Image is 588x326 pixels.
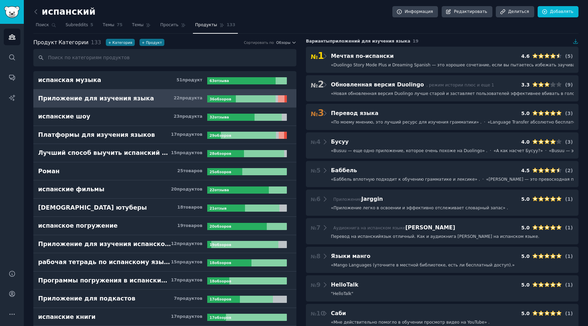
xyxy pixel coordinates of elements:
font: отзыва [214,188,229,192]
font: ( [565,282,567,288]
font: 5.0 [521,225,530,230]
font: 133 [227,22,235,27]
font: Продукт [33,39,57,46]
a: Лучший способ выучить испанский язык15продуктов​28обзоров​ [33,144,296,162]
font: 1 [567,311,571,316]
a: Приложение для подкастов7продуктов​17обзоров​ [33,290,296,308]
font: Приложение легко в освоении и эффективно отслеживает словарный запас [333,206,503,210]
font: 19 [210,243,215,247]
a: [DEMOGRAPHIC_DATA] ютуберы18товаров​21отзыв​ [33,199,296,217]
font: 23 [174,114,179,119]
font: товаров [183,205,202,210]
font: 1 [567,196,571,202]
font: № [311,254,316,259]
font: 5.0 [521,111,530,116]
font: продукта [179,96,202,100]
font: № [311,53,318,60]
font: ) [571,82,573,87]
font: · [490,148,491,153]
font: испанская музыка [38,77,101,83]
font: 6 [316,196,321,202]
font: товаров [183,168,202,173]
font: [PERSON_NAME] [405,224,455,231]
font: 22 [174,96,179,100]
font: 25 [210,170,215,174]
font: » . [482,148,487,153]
font: ) [571,254,573,259]
font: Перевод на испанский [331,234,381,239]
font: + [108,40,111,45]
font: 5.0 [521,282,530,288]
font: 7 [316,224,321,231]
a: Программы погружения в испанский язык17продуктов​18обзоров​ [33,272,296,290]
a: Добавлять [538,6,578,18]
font: 5.0 [521,196,530,202]
font: Busuu — еще одно приложение, которое очень похоже на Duolingo [333,148,482,153]
font: 3 [567,139,571,145]
font: отзыв [214,206,227,210]
font: . [538,234,539,239]
font: » [512,263,515,267]
font: Лучший способ выучить испанский язык [38,149,179,156]
font: 63 [210,79,215,83]
font: приложений для изучения языка [330,39,410,44]
font: Сортировать по [244,40,274,45]
font: испанское погружение [38,222,118,229]
font: обзоров [214,243,231,247]
a: Приложение для изучения испанского языка12продуктов​19обзоров​ [33,235,296,254]
font: По моему мнению, это лучший ресурс для изучения грамматики [333,120,476,125]
a: Редактировать [442,6,492,18]
font: 17 [171,314,177,319]
font: 5 [316,167,321,174]
font: Роман [38,168,60,175]
font: № [311,140,316,145]
font: 9 [567,82,571,87]
font: продуктов [177,278,202,282]
font: Баббель [331,167,357,174]
font: « [331,63,334,67]
font: ( [565,168,567,173]
font: Mango Languages ​​(уточните в местной библиотеке, есть ли бесплатный доступ). [333,263,512,267]
img: Логотип GummySearch [4,6,20,18]
font: Продукты [195,22,217,27]
a: Платформы для изучения языков17продуктов​29обзоров​ [33,126,296,144]
font: Приложение для подкастов [38,295,135,302]
font: 1 [318,51,324,61]
font: « [486,177,489,182]
font: , режим истории плюс и еще 1 [426,83,494,87]
a: Темы [130,20,153,34]
font: « [331,120,334,125]
font: испанские шоу [38,113,90,120]
font: HelloTalk [333,291,352,296]
font: обзоров [214,133,231,137]
font: обзоров [214,224,231,228]
font: 15 [171,260,177,264]
font: « [549,148,552,153]
font: Информация [405,9,433,14]
font: 18 [177,205,183,210]
font: ) [571,53,573,59]
font: Баббель вплотную подходит к обучению грамматике и лексике [333,177,475,182]
font: 2 [567,168,571,173]
font: Обновленная версия Duolingo [331,81,424,88]
font: Приложение для изучения языка [38,95,154,102]
font: » . [503,206,508,210]
font: Обзоры [276,40,291,45]
font: ( [565,139,567,145]
font: » . [475,177,480,182]
font: 28 [210,151,215,156]
a: +Продукт [140,39,164,46]
font: 36 [210,97,215,101]
font: 51 [177,78,182,82]
a: испанские фильмы20продуктов​22отзыва​ [33,180,296,199]
a: испанское погружение19товаров​20обзоров​ [33,217,296,235]
font: HelloTalk [331,281,359,288]
font: 10 [316,310,325,317]
font: обзоров [214,279,231,283]
font: Категории [59,39,88,46]
font: ) [571,225,573,230]
font: » . [484,320,489,325]
font: « [331,91,334,96]
font: « [493,148,496,153]
font: 1 [567,254,571,259]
